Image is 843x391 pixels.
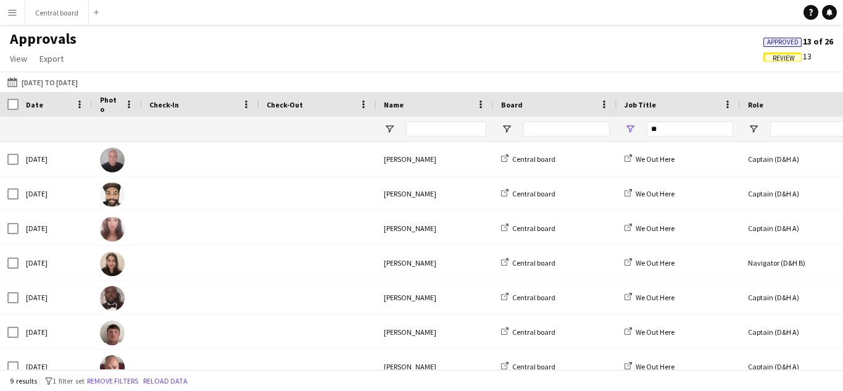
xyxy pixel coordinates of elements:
[636,224,675,233] span: We Out Here
[376,350,494,384] div: [PERSON_NAME]
[501,258,555,267] a: Central board
[501,124,512,135] button: Open Filter Menu
[100,95,120,114] span: Photo
[141,374,190,388] button: Reload data
[501,224,555,233] a: Central board
[100,355,125,380] img: Scott Cooper
[763,36,833,47] span: 13 of 26
[100,321,125,345] img: Aidan Scarbrough
[748,124,759,135] button: Open Filter Menu
[100,148,125,172] img: Mark Beckett
[636,258,675,267] span: We Out Here
[501,100,523,109] span: Board
[625,224,675,233] a: We Out Here
[39,53,64,64] span: Export
[625,327,675,337] a: We Out Here
[748,100,763,109] span: Role
[19,177,93,211] div: [DATE]
[376,142,494,176] div: [PERSON_NAME]
[5,75,80,90] button: [DATE] to [DATE]
[100,251,125,276] img: Kerry Scott
[636,293,675,302] span: We Out Here
[512,189,555,198] span: Central board
[376,211,494,245] div: [PERSON_NAME]
[501,293,555,302] a: Central board
[384,124,395,135] button: Open Filter Menu
[19,246,93,280] div: [DATE]
[636,327,675,337] span: We Out Here
[625,154,675,164] a: We Out Here
[376,315,494,349] div: [PERSON_NAME]
[512,224,555,233] span: Central board
[763,51,812,62] span: 13
[85,374,141,388] button: Remove filters
[52,376,85,385] span: 1 filter set
[647,122,733,137] input: Job Title Filter Input
[267,100,303,109] span: Check-Out
[19,315,93,349] div: [DATE]
[149,100,179,109] span: Check-In
[100,182,125,207] img: Sven Reid
[625,293,675,302] a: We Out Here
[5,51,32,67] a: View
[773,54,795,62] span: Review
[406,122,486,137] input: Name Filter Input
[25,1,89,25] button: Central board
[376,280,494,314] div: [PERSON_NAME]
[625,258,675,267] a: We Out Here
[19,211,93,245] div: [DATE]
[625,189,675,198] a: We Out Here
[100,217,125,242] img: Sophia Kaytaz
[384,100,404,109] span: Name
[512,327,555,337] span: Central board
[636,189,675,198] span: We Out Here
[512,258,555,267] span: Central board
[376,246,494,280] div: [PERSON_NAME]
[100,286,125,311] img: Elvis Mpenga
[625,100,656,109] span: Job Title
[35,51,69,67] a: Export
[767,38,799,46] span: Approved
[636,154,675,164] span: We Out Here
[19,142,93,176] div: [DATE]
[376,177,494,211] div: [PERSON_NAME]
[10,53,27,64] span: View
[26,100,43,109] span: Date
[501,189,555,198] a: Central board
[19,280,93,314] div: [DATE]
[625,124,636,135] button: Open Filter Menu
[512,293,555,302] span: Central board
[523,122,610,137] input: Board Filter Input
[501,327,555,337] a: Central board
[19,350,93,384] div: [DATE]
[501,154,555,164] a: Central board
[512,154,555,164] span: Central board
